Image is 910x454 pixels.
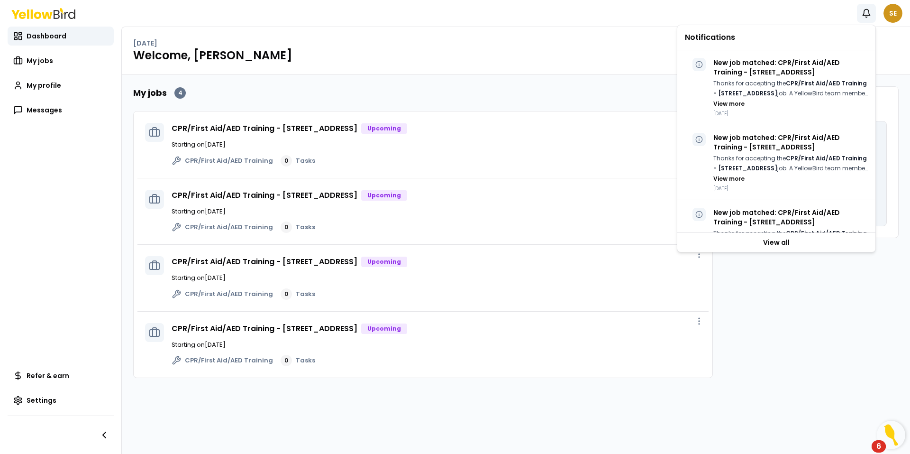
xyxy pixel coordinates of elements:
strong: CPR/First Aid/AED Training - [STREET_ADDRESS] [713,154,867,172]
a: Settings [8,391,114,410]
button: Open Resource Center, 6 new notifications [877,421,905,449]
div: New job matched: CPR/First Aid/AED Training - [STREET_ADDRESS]Thanks for accepting theCPR/First A... [677,200,875,275]
p: Starting on [DATE] [172,207,701,216]
span: CPR/First Aid/AED Training [185,156,273,166]
a: CPR/First Aid/AED Training - [STREET_ADDRESS] [172,256,357,267]
p: New job matched: CPR/First Aid/AED Training - [STREET_ADDRESS] [713,58,868,77]
span: CPR/First Aid/AED Training [185,356,273,365]
p: Starting on [DATE] [172,140,701,149]
span: Dashboard [27,31,66,41]
span: My profile [27,81,61,90]
button: View more [713,100,745,108]
button: View more [713,175,745,183]
p: Thanks for accepting the job. A YellowBird team member will contact you within 2 business days wi... [713,154,868,173]
a: My profile [8,76,114,95]
span: Settings [27,396,56,405]
span: Notifications [685,34,735,41]
div: 0 [281,155,292,167]
div: New job matched: CPR/First Aid/AED Training - [STREET_ADDRESS]Thanks for accepting theCPR/First A... [677,125,875,200]
p: Starting on [DATE] [172,273,701,283]
h1: Welcome, [PERSON_NAME] [133,48,899,63]
h2: My jobs [133,86,167,100]
div: New job matched: CPR/First Aid/AED Training - [STREET_ADDRESS]Thanks for accepting theCPR/First A... [677,50,875,125]
a: 0Tasks [281,355,315,366]
span: Messages [27,105,62,115]
p: [DATE] [133,38,157,48]
p: [DATE] [713,110,868,117]
a: My jobs [8,51,114,70]
span: CPR/First Aid/AED Training [185,289,273,299]
div: 0 [281,355,292,366]
a: Messages [8,101,114,120]
strong: CPR/First Aid/AED Training - [STREET_ADDRESS] [713,79,867,97]
span: My jobs [27,56,53,65]
p: Thanks for accepting the job. A YellowBird team member will contact you within 2 business days wi... [713,229,868,248]
p: New job matched: CPR/First Aid/AED Training - [STREET_ADDRESS] [713,208,868,227]
a: 0Tasks [281,155,315,167]
div: Upcoming [361,257,407,267]
div: Upcoming [361,324,407,334]
p: [DATE] [713,185,868,192]
a: Refer & earn [8,366,114,385]
a: View all [677,233,875,252]
div: 4 [174,87,186,99]
a: 0Tasks [281,288,315,300]
span: SE [883,4,902,23]
div: 0 [281,288,292,300]
a: 0Tasks [281,222,315,233]
p: Thanks for accepting the job. A YellowBird team member will contact you within 2 business days wi... [713,79,868,98]
span: Refer & earn [27,371,69,380]
a: CPR/First Aid/AED Training - [STREET_ADDRESS] [172,190,357,201]
strong: CPR/First Aid/AED Training - [STREET_ADDRESS] [713,229,867,247]
div: 0 [281,222,292,233]
a: CPR/First Aid/AED Training - [STREET_ADDRESS] [172,323,357,334]
p: Starting on [DATE] [172,340,701,350]
div: Upcoming [361,123,407,134]
span: CPR/First Aid/AED Training [185,222,273,232]
a: Dashboard [8,27,114,46]
a: CPR/First Aid/AED Training - [STREET_ADDRESS] [172,123,357,134]
div: Upcoming [361,190,407,201]
p: New job matched: CPR/First Aid/AED Training - [STREET_ADDRESS] [713,133,868,152]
